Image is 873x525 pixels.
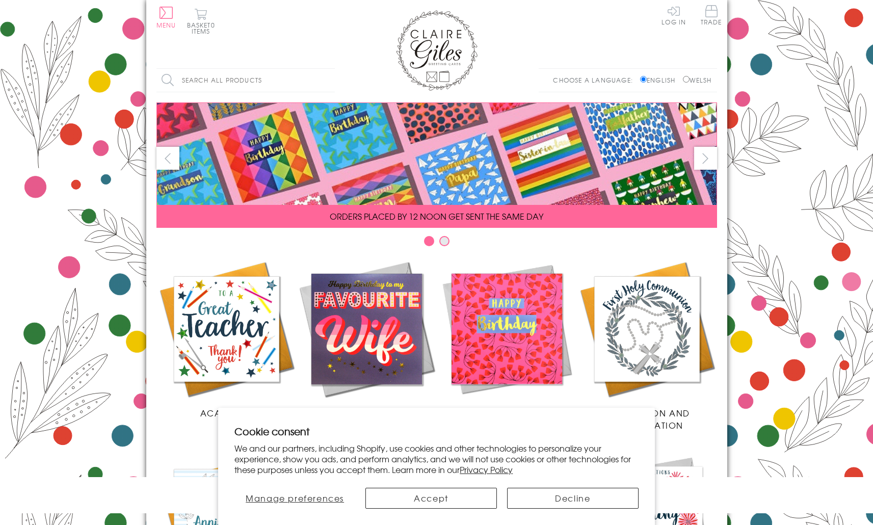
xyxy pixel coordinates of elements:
[577,259,717,431] a: Communion and Confirmation
[437,259,577,419] a: Birthdays
[156,259,297,419] a: Academic
[156,69,335,92] input: Search all products
[234,488,355,509] button: Manage preferences
[156,7,176,28] button: Menu
[701,5,722,27] a: Trade
[192,20,215,36] span: 0 items
[683,76,690,83] input: Welsh
[694,147,717,170] button: next
[365,488,497,509] button: Accept
[640,76,647,83] input: English
[553,75,638,85] p: Choose a language:
[482,407,531,419] span: Birthdays
[424,236,434,246] button: Carousel Page 1 (Current Slide)
[333,407,400,419] span: New Releases
[460,463,513,476] a: Privacy Policy
[187,8,215,34] button: Basket0 items
[662,5,686,25] a: Log In
[246,492,344,504] span: Manage preferences
[234,424,639,438] h2: Cookie consent
[640,75,680,85] label: English
[683,75,712,85] label: Welsh
[156,147,179,170] button: prev
[701,5,722,25] span: Trade
[297,259,437,419] a: New Releases
[156,20,176,30] span: Menu
[330,210,543,222] span: ORDERS PLACED BY 12 NOON GET SENT THE SAME DAY
[156,235,717,251] div: Carousel Pagination
[200,407,253,419] span: Academic
[603,407,690,431] span: Communion and Confirmation
[234,443,639,475] p: We and our partners, including Shopify, use cookies and other technologies to personalize your ex...
[507,488,639,509] button: Decline
[325,69,335,92] input: Search
[396,10,478,91] img: Claire Giles Greetings Cards
[439,236,449,246] button: Carousel Page 2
